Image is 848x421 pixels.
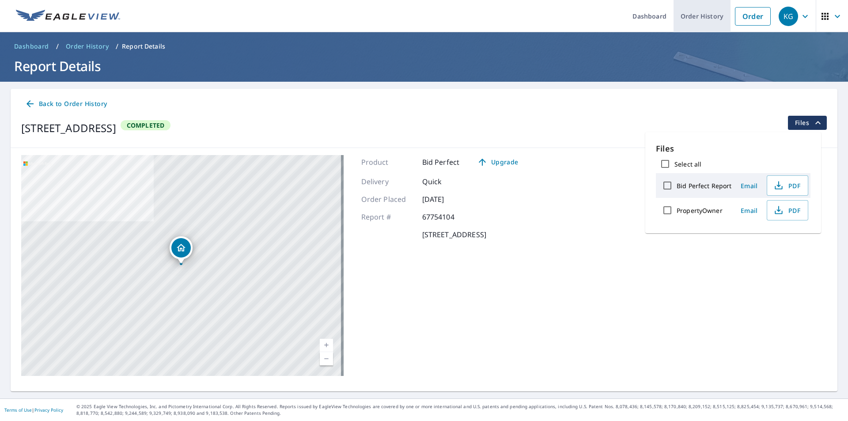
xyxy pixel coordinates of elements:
span: Dashboard [14,42,49,51]
p: Order Placed [361,194,414,205]
button: Email [735,179,763,193]
p: [DATE] [422,194,475,205]
p: Delivery [361,176,414,187]
p: Report # [361,212,414,222]
span: Upgrade [475,157,520,167]
p: Report Details [122,42,165,51]
a: Order History [62,39,112,53]
h1: Report Details [11,57,837,75]
span: Completed [121,121,170,129]
nav: breadcrumb [11,39,837,53]
li: / [116,41,118,52]
p: Bid Perfect [422,157,460,167]
button: PDF [767,200,808,220]
label: PropertyOwner [677,206,723,215]
a: Current Level 17, Zoom In [320,339,333,352]
span: Files [795,118,823,128]
a: Upgrade [470,155,525,169]
div: KG [779,7,798,26]
img: EV Logo [16,10,120,23]
a: Current Level 17, Zoom Out [320,352,333,365]
span: Back to Order History [25,99,107,110]
div: [STREET_ADDRESS] [21,120,116,136]
a: Dashboard [11,39,53,53]
p: Files [656,143,810,155]
label: Select all [674,160,701,168]
p: © 2025 Eagle View Technologies, Inc. and Pictometry International Corp. All Rights Reserved. Repo... [76,403,844,417]
p: 67754104 [422,212,475,222]
li: / [56,41,59,52]
p: Product [361,157,414,167]
a: Privacy Policy [34,407,63,413]
p: [STREET_ADDRESS] [422,229,486,240]
a: Order [735,7,771,26]
a: Back to Order History [21,96,110,112]
p: Quick [422,176,475,187]
div: Dropped pin, building 1, Residential property, 12125 SE Grove Loop Portland, OR 97222 [170,236,193,264]
button: filesDropdownBtn-67754104 [787,116,827,130]
span: Order History [66,42,109,51]
span: Email [738,206,760,215]
a: Terms of Use [4,407,32,413]
button: Email [735,204,763,217]
span: PDF [772,205,801,216]
label: Bid Perfect Report [677,182,731,190]
button: PDF [767,175,808,196]
p: | [4,407,63,413]
span: PDF [772,180,801,191]
span: Email [738,182,760,190]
